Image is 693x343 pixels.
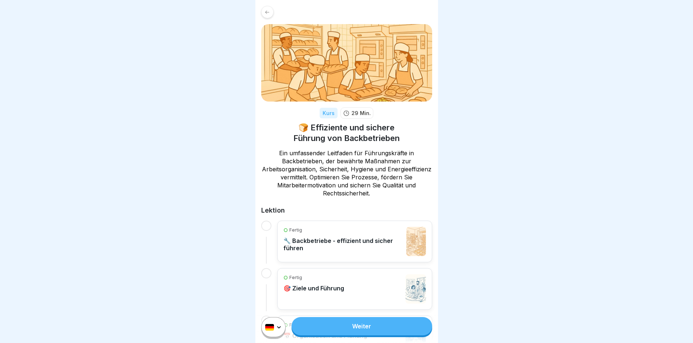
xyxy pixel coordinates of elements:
h1: 🍞 Effiziente und sichere Führung von Backbetrieben [261,122,432,143]
div: Kurs [320,108,338,118]
p: 🎯 Ziele und Führung [283,285,344,292]
a: Fertig🎯 Ziele und Führung [283,274,426,304]
img: de.svg [265,324,274,331]
a: Weiter [292,317,432,335]
img: ow0azwf7zxgd3idx5hcbc1sd.png [405,274,426,304]
img: yy8bo2v30nsj1l9qg683zl7k.png [261,24,432,102]
p: Fertig [289,227,302,233]
p: 🔧 Backbetriebe - effizient und sicher führen [283,237,403,252]
h2: Lektion [261,206,432,215]
p: Fertig [289,274,302,281]
a: Fertig🔧 Backbetriebe - effizient und sicher führen [283,227,426,256]
img: a9mbe4lkxb5c7a3lfwrrbq5t.png [406,227,426,256]
p: 29 Min. [351,109,371,117]
p: Ein umfassender Leitfaden für Führungskräfte in Backbetrieben, der bewährte Maßnahmen zur Arbeits... [261,149,432,197]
